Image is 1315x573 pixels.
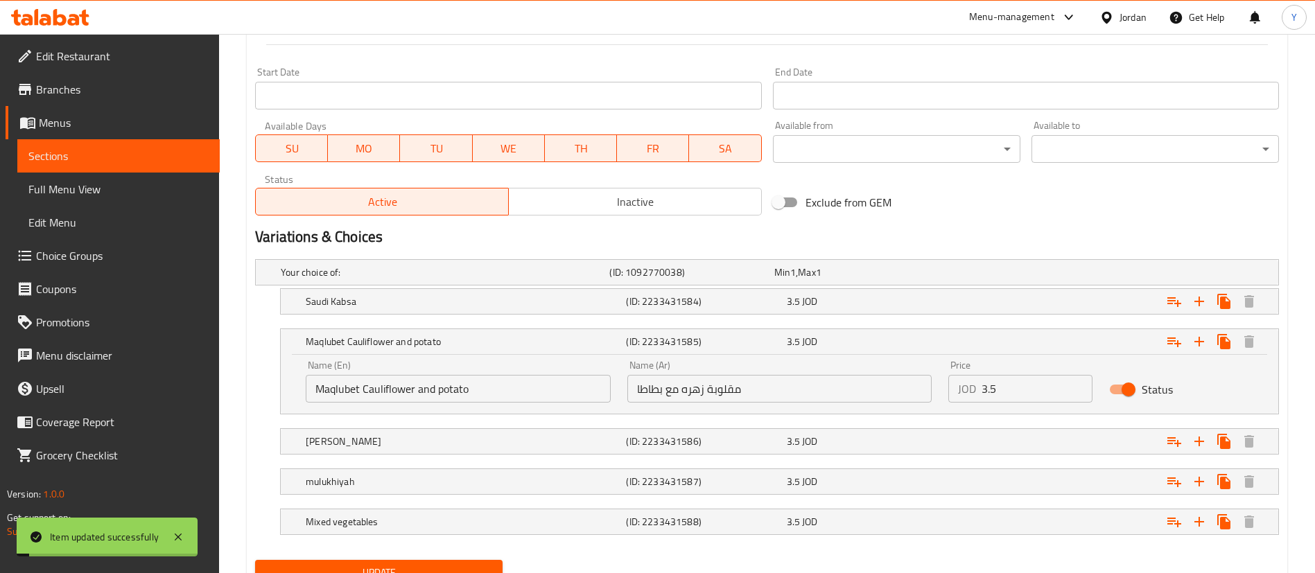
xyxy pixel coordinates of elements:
button: MO [328,134,400,162]
a: Grocery Checklist [6,439,220,472]
h5: [PERSON_NAME] [306,434,620,448]
span: 1.0.0 [43,485,64,503]
span: Min [774,263,790,281]
h5: (ID: 2233431586) [626,434,781,448]
button: Clone new choice [1212,329,1237,354]
span: Coupons [36,281,209,297]
h5: (ID: 2233431584) [626,294,781,308]
span: 3.5 [787,432,800,450]
span: 3.5 [787,513,800,531]
input: Please enter price [982,375,1092,403]
h5: Mixed vegetables [306,515,620,529]
span: JOD [802,292,817,310]
span: WE [478,139,539,159]
button: FR [617,134,689,162]
span: Inactive [514,192,756,212]
a: Edit Menu [17,206,220,239]
span: Version: [7,485,41,503]
span: 3.5 [787,292,800,310]
span: Branches [36,81,209,98]
h5: Saudi Kabsa [306,294,620,308]
h5: Your choice of: [281,265,604,279]
div: , [774,265,933,279]
span: Menu disclaimer [36,347,209,364]
a: Support.OpsPlatform [7,522,95,540]
span: TH [550,139,611,159]
span: Y [1291,10,1297,25]
a: Promotions [6,306,220,339]
div: Expand [281,329,1278,354]
button: Delete Saudi Kabsa [1237,289,1262,314]
span: Get support on: [7,509,71,527]
button: Add choice group [1162,469,1187,494]
span: 1 [816,263,821,281]
span: Upsell [36,380,209,397]
p: JOD [958,380,976,397]
div: Menu-management [969,9,1054,26]
span: Menus [39,114,209,131]
span: Choice Groups [36,247,209,264]
h5: (ID: 2233431585) [626,335,781,349]
a: Coverage Report [6,405,220,439]
button: Clone new choice [1212,469,1237,494]
a: Sections [17,139,220,173]
span: FR [622,139,683,159]
button: Add new choice [1187,469,1212,494]
h5: (ID: 1092770038) [609,265,768,279]
h2: Variations & Choices [255,227,1279,247]
div: ​ [773,135,1020,163]
span: Status [1142,381,1173,398]
button: Delete mulukhiyah [1237,469,1262,494]
button: Add new choice [1187,289,1212,314]
a: Full Menu View [17,173,220,206]
h5: (ID: 2233431588) [626,515,781,529]
button: SU [255,134,328,162]
h5: (ID: 2233431587) [626,475,781,488]
button: Delete Mixed vegetables [1237,509,1262,534]
button: Add new choice [1187,429,1212,454]
a: Edit Restaurant [6,39,220,73]
a: Coupons [6,272,220,306]
button: Add choice group [1162,509,1187,534]
a: Upsell [6,372,220,405]
span: SA [695,139,756,159]
button: TH [545,134,617,162]
button: Delete Maqlubet Cauliflower and potato [1237,329,1262,354]
span: Max [798,263,815,281]
input: Enter name En [306,375,611,403]
button: Delete Bukhari Aqbawi [1237,429,1262,454]
div: Expand [281,289,1278,314]
button: Add choice group [1162,289,1187,314]
div: Jordan [1120,10,1147,25]
button: Inactive [508,188,762,215]
span: Edit Menu [28,214,209,231]
button: Clone new choice [1212,509,1237,534]
span: 1 [790,263,796,281]
span: JOD [802,513,817,531]
span: Edit Restaurant [36,48,209,64]
span: 3.5 [787,333,800,351]
span: Exclude from GEM [805,194,891,211]
a: Menus [6,106,220,139]
span: Promotions [36,314,209,330]
div: Expand [281,429,1278,454]
span: SU [261,139,322,159]
span: JOD [802,473,817,491]
span: JOD [802,333,817,351]
span: Sections [28,148,209,164]
a: Branches [6,73,220,106]
button: TU [400,134,472,162]
span: TU [406,139,467,159]
button: WE [473,134,545,162]
span: MO [333,139,394,159]
span: Active [261,192,503,212]
span: 3.5 [787,473,800,491]
span: Grocery Checklist [36,447,209,464]
button: Add new choice [1187,329,1212,354]
span: JOD [802,432,817,450]
span: Full Menu View [28,181,209,197]
a: Choice Groups [6,239,220,272]
button: Add choice group [1162,329,1187,354]
button: Clone new choice [1212,429,1237,454]
span: Coverage Report [36,414,209,430]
